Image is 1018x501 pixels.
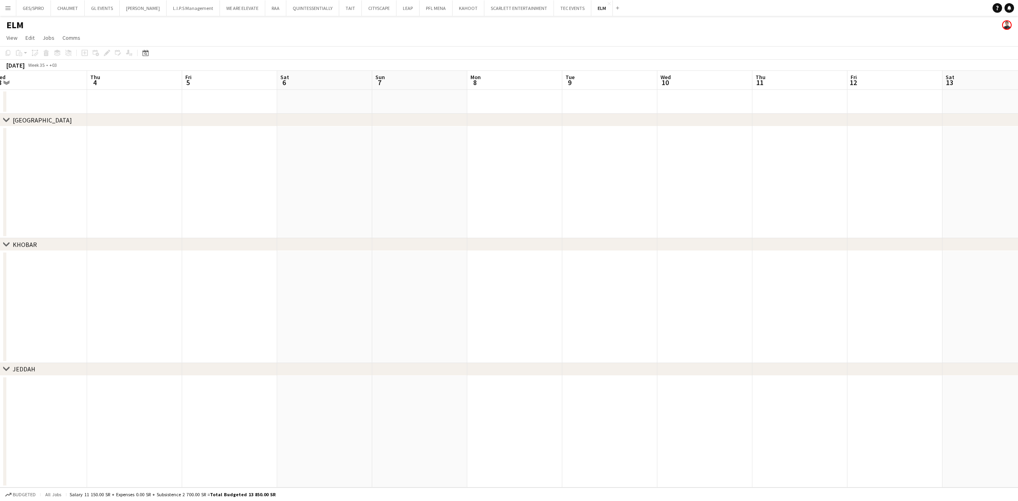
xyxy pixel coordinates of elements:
[26,62,46,68] span: Week 35
[25,34,35,41] span: Edit
[13,116,72,124] div: [GEOGRAPHIC_DATA]
[265,0,286,16] button: RAA
[89,78,100,87] span: 4
[167,0,220,16] button: L.I.P.S Management
[554,0,591,16] button: TEC EVENTS
[339,0,362,16] button: TAIT
[6,19,23,31] h1: ELM
[90,74,100,81] span: Thu
[43,34,54,41] span: Jobs
[453,0,484,16] button: KAHOOT
[374,78,385,87] span: 7
[851,74,857,81] span: Fri
[420,0,453,16] button: PFL MENA
[13,241,37,249] div: KHOBAR
[22,33,38,43] a: Edit
[756,74,765,81] span: Thu
[946,74,954,81] span: Sat
[220,0,265,16] button: WE ARE ELEVATE
[484,0,554,16] button: SCARLETT ENTERTAINMENT
[184,78,192,87] span: 5
[659,78,671,87] span: 10
[944,78,954,87] span: 13
[44,491,63,497] span: All jobs
[70,491,276,497] div: Salary 11 150.00 SR + Expenses 0.00 SR + Subsistence 2 700.00 SR =
[120,0,167,16] button: [PERSON_NAME]
[13,365,35,373] div: JEDDAH
[754,78,765,87] span: 11
[6,34,17,41] span: View
[565,74,575,81] span: Tue
[85,0,120,16] button: GL EVENTS
[59,33,84,43] a: Comms
[396,0,420,16] button: LEAP
[375,74,385,81] span: Sun
[210,491,276,497] span: Total Budgeted 13 850.00 SR
[469,78,481,87] span: 8
[16,0,51,16] button: GES/SPIRO
[279,78,289,87] span: 6
[362,0,396,16] button: CITYSCAPE
[1002,20,1012,30] app-user-avatar: Jesus Relampagos
[6,61,25,69] div: [DATE]
[470,74,481,81] span: Mon
[51,0,85,16] button: CHAUMET
[62,34,80,41] span: Comms
[849,78,857,87] span: 12
[280,74,289,81] span: Sat
[591,0,613,16] button: ELM
[4,490,37,499] button: Budgeted
[564,78,575,87] span: 9
[13,492,36,497] span: Budgeted
[49,62,57,68] div: +03
[39,33,58,43] a: Jobs
[185,74,192,81] span: Fri
[661,74,671,81] span: Wed
[3,33,21,43] a: View
[286,0,339,16] button: QUINTESSENTIALLY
